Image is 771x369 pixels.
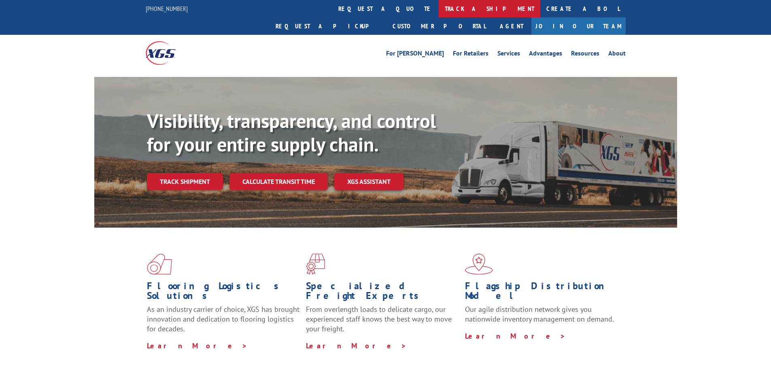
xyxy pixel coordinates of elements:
a: Advantages [529,50,562,59]
b: Visibility, transparency, and control for your entire supply chain. [147,108,436,157]
img: xgs-icon-total-supply-chain-intelligence-red [147,254,172,275]
h1: Flagship Distribution Model [465,281,618,305]
a: Learn More > [465,331,566,341]
a: Learn More > [306,341,407,350]
a: For Retailers [453,50,489,59]
img: xgs-icon-flagship-distribution-model-red [465,254,493,275]
a: For [PERSON_NAME] [386,50,444,59]
a: Resources [571,50,599,59]
a: [PHONE_NUMBER] [146,4,188,13]
a: Learn More > [147,341,248,350]
h1: Flooring Logistics Solutions [147,281,300,305]
p: From overlength loads to delicate cargo, our experienced staff knows the best way to move your fr... [306,305,459,341]
img: xgs-icon-focused-on-flooring-red [306,254,325,275]
a: Track shipment [147,173,223,190]
a: XGS ASSISTANT [334,173,404,190]
a: Request a pickup [270,17,387,35]
a: Services [497,50,520,59]
a: About [608,50,626,59]
span: Our agile distribution network gives you nationwide inventory management on demand. [465,305,614,324]
a: Calculate transit time [229,173,328,190]
a: Agent [492,17,531,35]
span: As an industry carrier of choice, XGS has brought innovation and dedication to flooring logistics... [147,305,299,333]
h1: Specialized Freight Experts [306,281,459,305]
a: Join Our Team [531,17,626,35]
a: Customer Portal [387,17,492,35]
